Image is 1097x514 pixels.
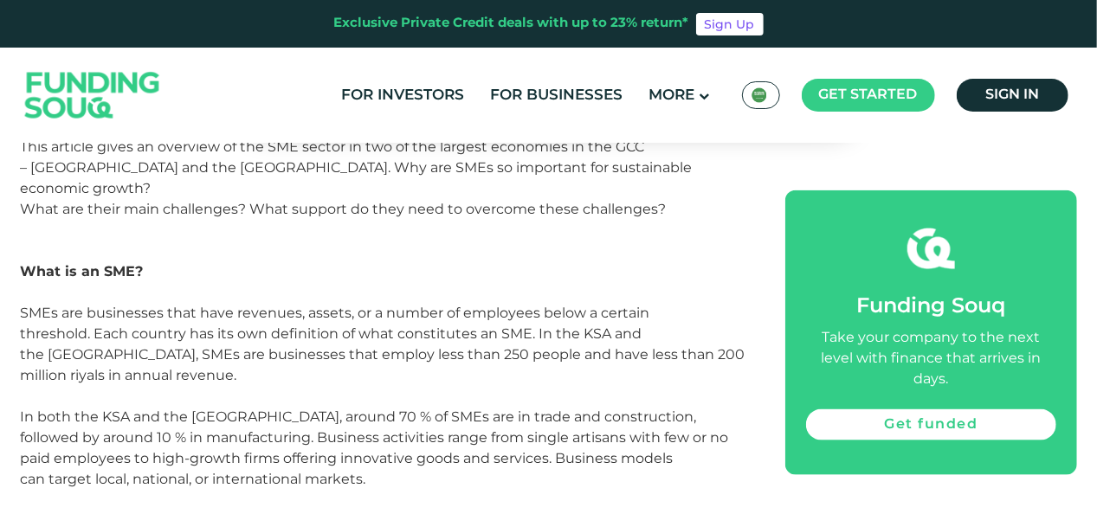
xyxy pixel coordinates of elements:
[8,52,177,139] img: Logo
[985,88,1039,101] span: Sign in
[21,263,144,279] strong: What is an SME?
[907,225,955,273] img: fsicon
[806,328,1055,390] div: Take your company to the next level with finance that arrives in days.
[649,88,695,103] span: More
[21,407,747,490] div: In both the KSA and the [GEOGRAPHIC_DATA], around 70 % of SMEs are in trade and construction, fol...
[819,88,918,101] span: Get started
[334,14,689,34] div: Exclusive Private Credit deals with up to 23% return*
[696,13,764,35] a: Sign Up
[806,409,1055,440] a: Get funded
[856,297,1005,317] span: Funding Souq
[21,324,747,386] div: threshold. Each country has its own definition of what constitutes an SME. In the KSA and the [GE...
[487,81,628,110] a: For Businesses
[957,79,1068,112] a: Sign in
[338,81,469,110] a: For Investors
[21,137,747,157] div: This article gives an overview of the SME sector in two of the largest economies in the GCC
[21,157,747,199] div: – [GEOGRAPHIC_DATA] and the [GEOGRAPHIC_DATA]. Why are SMEs so important for sustainable economic...
[21,303,747,324] div: SMEs are businesses that have revenues, assets, or a number of employees below a certain
[752,87,767,103] img: SA Flag
[21,199,747,220] div: What are their main challenges? What support do they need to overcome these challenges?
